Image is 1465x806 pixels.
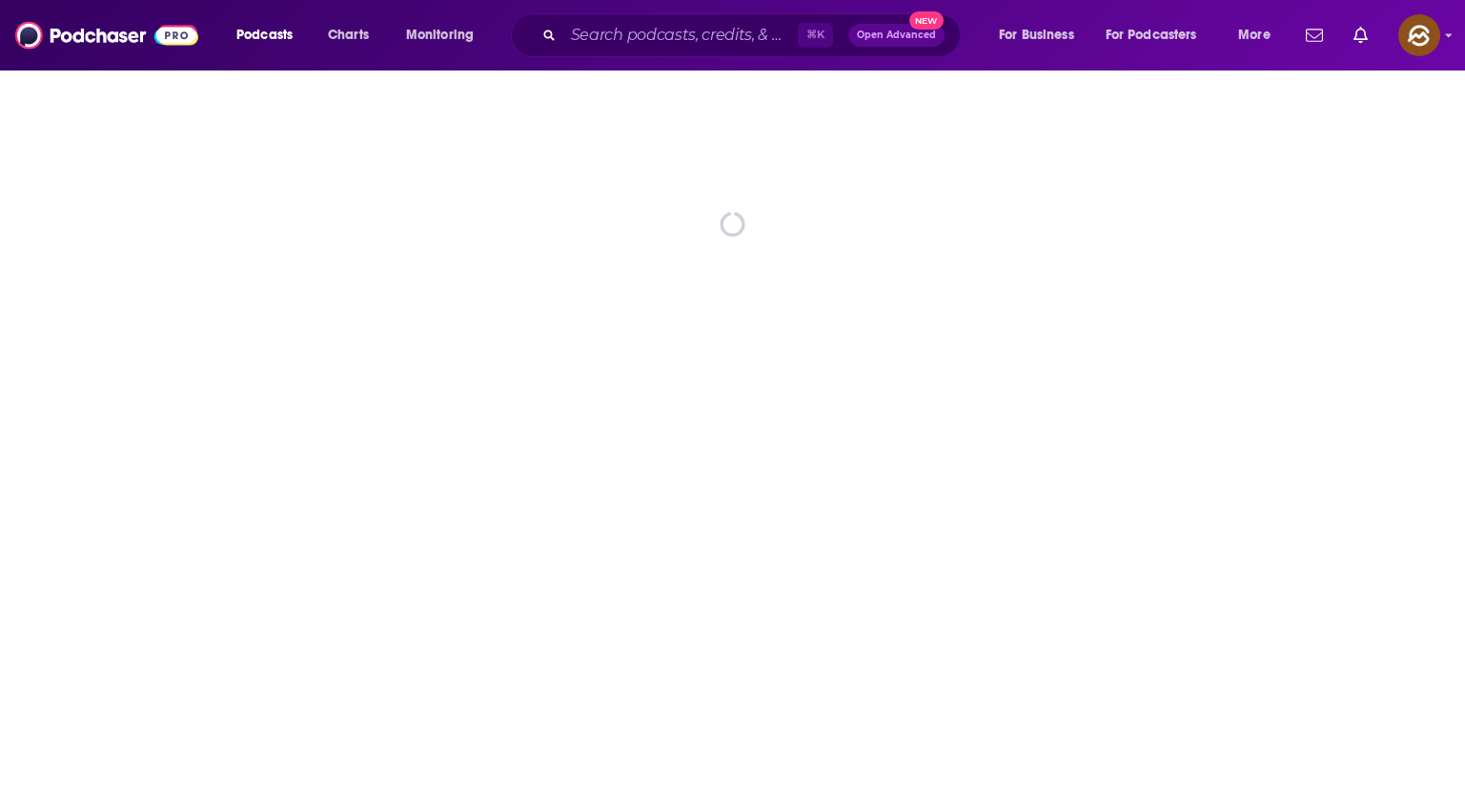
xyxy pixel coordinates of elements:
span: New [909,11,944,30]
a: Charts [315,20,380,50]
button: open menu [393,20,499,50]
span: Charts [328,22,369,49]
button: open menu [223,20,317,50]
span: More [1238,22,1271,49]
img: Podchaser - Follow, Share and Rate Podcasts [15,17,198,53]
span: For Business [999,22,1074,49]
span: ⌘ K [798,23,833,48]
span: Monitoring [406,22,474,49]
a: Show notifications dropdown [1346,19,1375,51]
button: open menu [1225,20,1294,50]
input: Search podcasts, credits, & more... [563,20,798,50]
span: Logged in as hey85204 [1398,14,1440,56]
span: Open Advanced [857,30,936,40]
button: Show profile menu [1398,14,1440,56]
button: open menu [986,20,1098,50]
button: Open AdvancedNew [848,24,945,47]
div: Search podcasts, credits, & more... [529,13,979,57]
a: Show notifications dropdown [1298,19,1331,51]
span: Podcasts [236,22,293,49]
img: User Profile [1398,14,1440,56]
button: open menu [1093,20,1225,50]
span: For Podcasters [1106,22,1197,49]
